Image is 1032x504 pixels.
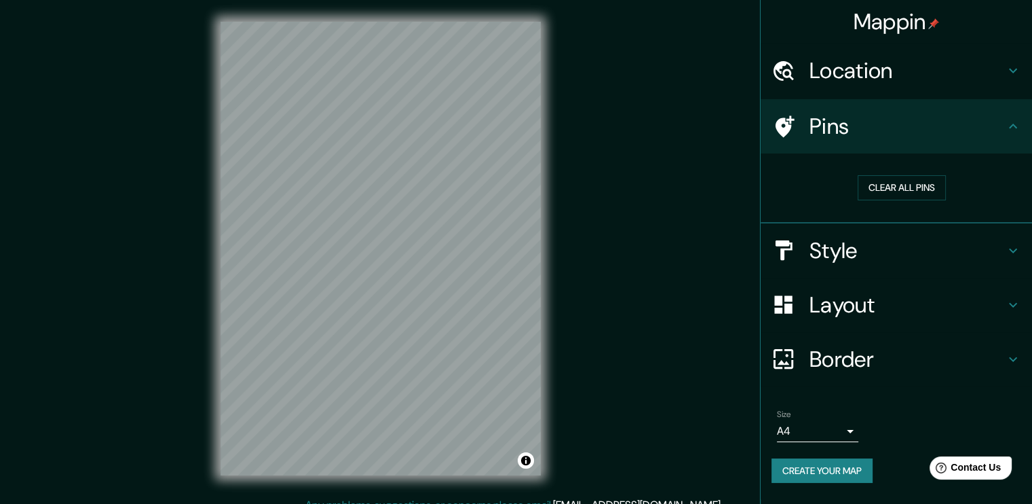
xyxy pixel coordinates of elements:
h4: Location [809,57,1005,84]
button: Create your map [771,458,873,484]
h4: Border [809,346,1005,373]
iframe: Help widget launcher [911,451,1017,489]
div: Pins [761,99,1032,154]
h4: Style [809,237,1005,264]
h4: Layout [809,291,1005,319]
label: Size [777,408,791,420]
div: A4 [777,420,858,442]
div: Location [761,43,1032,98]
h4: Mappin [854,8,940,35]
button: Toggle attribution [518,452,534,469]
h4: Pins [809,113,1005,140]
div: Style [761,223,1032,278]
button: Clear all pins [858,175,946,200]
div: Layout [761,278,1032,332]
div: Border [761,332,1032,386]
canvas: Map [221,22,541,475]
img: pin-icon.png [928,18,939,29]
